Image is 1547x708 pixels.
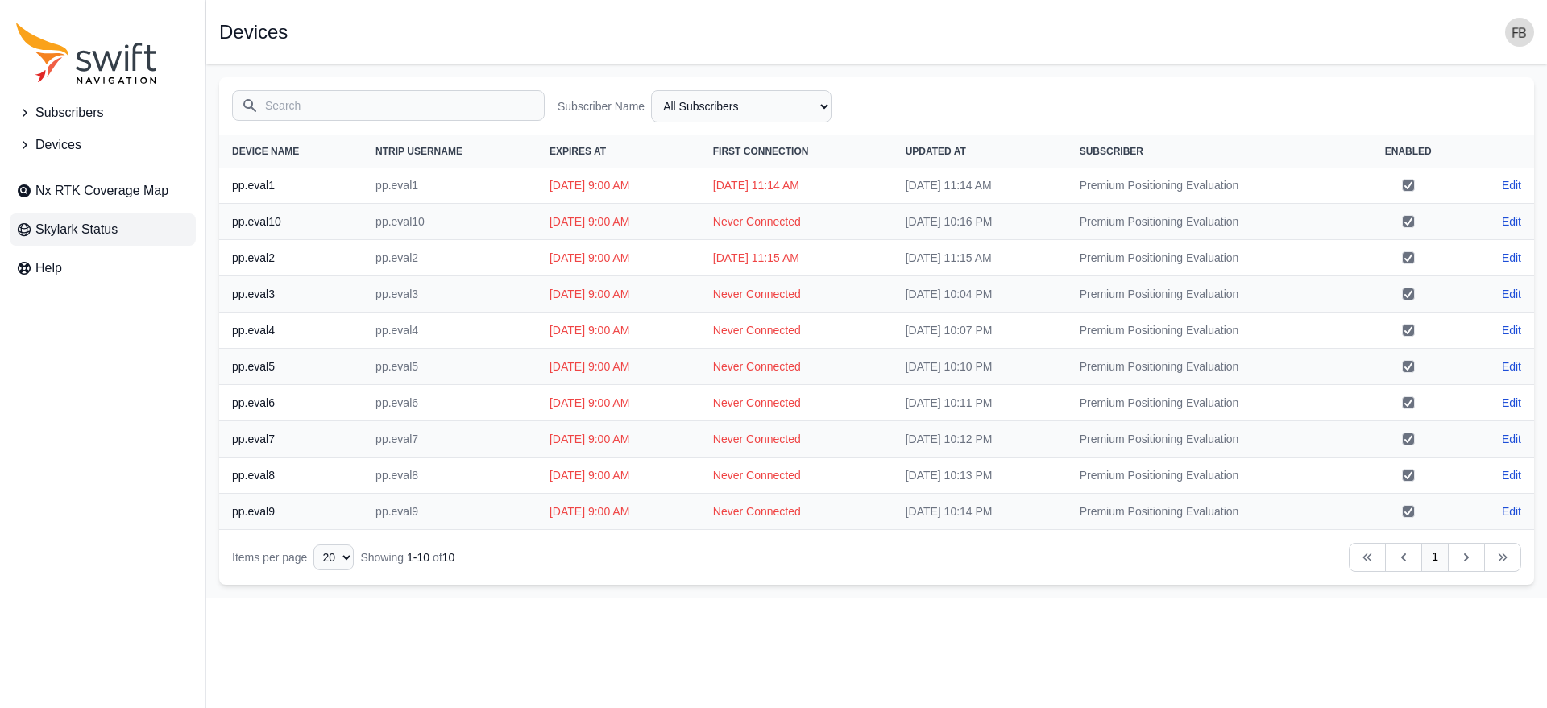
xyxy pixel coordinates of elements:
td: [DATE] 9:00 AM [537,276,700,313]
td: pp.eval9 [363,494,537,530]
td: Premium Positioning Evaluation [1067,385,1353,421]
td: Never Connected [700,458,893,494]
td: pp.eval1 [363,168,537,204]
span: First Connection [713,146,809,157]
a: Edit [1502,358,1521,375]
td: [DATE] 10:16 PM [893,204,1067,240]
td: [DATE] 9:00 AM [537,458,700,494]
th: pp.eval1 [219,168,363,204]
th: pp.eval8 [219,458,363,494]
a: Help [10,252,196,284]
td: Premium Positioning Evaluation [1067,204,1353,240]
span: Updated At [906,146,966,157]
a: Edit [1502,177,1521,193]
span: Skylark Status [35,220,118,239]
select: Display Limit [313,544,354,570]
td: pp.eval10 [363,204,537,240]
a: Edit [1502,395,1521,411]
td: Never Connected [700,276,893,313]
td: Premium Positioning Evaluation [1067,494,1353,530]
td: pp.eval3 [363,276,537,313]
a: Nx RTK Coverage Map [10,175,196,207]
td: [DATE] 10:13 PM [893,458,1067,494]
td: [DATE] 9:00 AM [537,349,700,385]
h1: Devices [219,23,288,42]
a: Edit [1502,213,1521,230]
th: pp.eval9 [219,494,363,530]
th: pp.eval5 [219,349,363,385]
input: Search [232,90,545,121]
td: pp.eval2 [363,240,537,276]
th: Enabled [1352,135,1464,168]
span: Subscribers [35,103,103,122]
div: Showing of [360,549,454,565]
label: Subscriber Name [558,98,645,114]
span: Nx RTK Coverage Map [35,181,168,201]
span: Expires At [550,146,606,157]
button: Devices [10,129,196,161]
span: Devices [35,135,81,155]
span: Help [35,259,62,278]
a: Edit [1502,322,1521,338]
td: Premium Positioning Evaluation [1067,421,1353,458]
td: [DATE] 11:15 AM [893,240,1067,276]
td: [DATE] 9:00 AM [537,168,700,204]
td: Never Connected [700,313,893,349]
td: [DATE] 9:00 AM [537,385,700,421]
td: [DATE] 11:14 AM [700,168,893,204]
span: 10 [442,551,455,564]
td: Never Connected [700,385,893,421]
th: pp.eval3 [219,276,363,313]
td: Never Connected [700,204,893,240]
td: pp.eval7 [363,421,537,458]
th: Device Name [219,135,363,168]
td: Never Connected [700,421,893,458]
a: 1 [1421,543,1449,572]
a: Edit [1502,467,1521,483]
td: pp.eval5 [363,349,537,385]
td: [DATE] 9:00 AM [537,421,700,458]
td: [DATE] 10:11 PM [893,385,1067,421]
a: Edit [1502,250,1521,266]
td: [DATE] 10:04 PM [893,276,1067,313]
td: pp.eval6 [363,385,537,421]
img: user photo [1505,18,1534,47]
td: [DATE] 10:10 PM [893,349,1067,385]
td: [DATE] 10:07 PM [893,313,1067,349]
td: [DATE] 9:00 AM [537,494,700,530]
td: Premium Positioning Evaluation [1067,313,1353,349]
a: Skylark Status [10,213,196,246]
button: Subscribers [10,97,196,129]
td: Premium Positioning Evaluation [1067,349,1353,385]
select: Subscriber [651,90,832,122]
td: Never Connected [700,349,893,385]
td: pp.eval4 [363,313,537,349]
td: [DATE] 10:14 PM [893,494,1067,530]
td: Premium Positioning Evaluation [1067,458,1353,494]
a: Edit [1502,431,1521,447]
th: pp.eval10 [219,204,363,240]
span: 1 - 10 [407,551,429,564]
span: Items per page [232,551,307,564]
td: [DATE] 10:12 PM [893,421,1067,458]
td: [DATE] 9:00 AM [537,240,700,276]
td: Premium Positioning Evaluation [1067,168,1353,204]
td: pp.eval8 [363,458,537,494]
a: Edit [1502,503,1521,520]
th: Subscriber [1067,135,1353,168]
th: pp.eval6 [219,385,363,421]
td: [DATE] 11:15 AM [700,240,893,276]
nav: Table navigation [219,530,1534,585]
td: [DATE] 11:14 AM [893,168,1067,204]
th: pp.eval7 [219,421,363,458]
a: Edit [1502,286,1521,302]
td: Premium Positioning Evaluation [1067,240,1353,276]
th: pp.eval4 [219,313,363,349]
td: Never Connected [700,494,893,530]
th: pp.eval2 [219,240,363,276]
td: [DATE] 9:00 AM [537,313,700,349]
td: [DATE] 9:00 AM [537,204,700,240]
td: Premium Positioning Evaluation [1067,276,1353,313]
th: NTRIP Username [363,135,537,168]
